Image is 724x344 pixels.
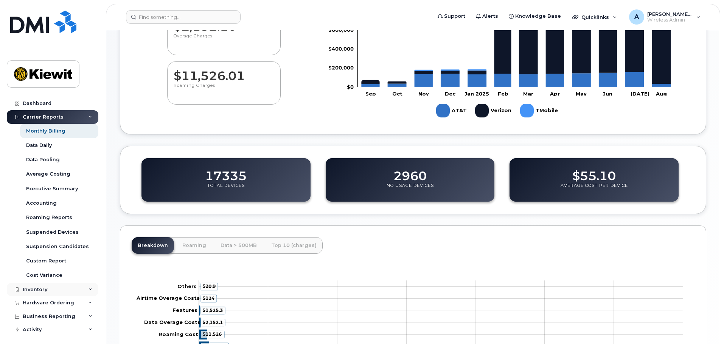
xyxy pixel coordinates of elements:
tspan: Roaming Cost [158,331,198,337]
dd: $2,152.10 [174,12,274,33]
tspan: Airtime Overage Costs [136,295,200,301]
a: Support [432,9,471,24]
dd: $55.10 [572,162,616,183]
a: Alerts [471,9,503,24]
a: Top 10 (charges) [265,237,323,254]
g: AT&T [436,101,468,120]
p: Overage Charges [174,33,274,47]
a: Knowledge Base [503,9,566,24]
tspan: $400,000 [328,46,354,52]
tspan: Nov [418,91,429,97]
tspan: May [576,91,587,97]
tspan: Others [177,283,197,289]
span: [PERSON_NAME].Wilson1 [647,11,693,17]
span: Support [444,12,465,20]
g: Verizon [475,101,513,120]
dd: 17335 [205,162,247,183]
a: Data > 500MB [214,237,263,254]
g: Legend [436,101,559,120]
tspan: Apr [550,91,560,97]
tspan: $0 [347,84,354,90]
tspan: Dec [445,91,456,97]
tspan: Sep [366,91,376,97]
g: TMobile [520,101,559,120]
span: Wireless Admin [647,17,693,23]
tspan: Feb [498,91,508,97]
a: Roaming [176,237,212,254]
input: Find something... [126,10,241,24]
tspan: $2,152.1 [202,319,223,325]
tspan: Jan 2025 [465,91,489,97]
p: Total Devices [207,183,245,196]
tspan: $200,000 [328,65,354,71]
tspan: $124 [202,295,214,301]
dd: $11,526.01 [174,62,274,83]
iframe: Messenger Launcher [691,311,718,338]
tspan: $1,525.3 [202,307,223,313]
tspan: $600,000 [328,27,354,33]
span: Quicklinks [581,14,609,20]
dd: 2960 [393,162,427,183]
div: Quicklinks [567,9,622,25]
p: Average Cost Per Device [561,183,628,196]
tspan: $11,526 [202,331,222,337]
span: A [634,12,639,22]
tspan: $20.9 [202,283,216,289]
tspan: [DATE] [631,91,649,97]
span: Alerts [482,12,498,20]
tspan: Jun [603,91,612,97]
a: Breakdown [132,237,174,254]
div: Ashley.Wilson1 [624,9,706,25]
tspan: Aug [656,91,667,97]
tspan: Features [172,307,197,313]
tspan: Mar [524,91,534,97]
tspan: Oct [392,91,402,97]
span: Knowledge Base [515,12,561,20]
tspan: Data Overage Costs [144,319,200,325]
p: No Usage Devices [387,183,434,196]
p: Roaming Charges [174,83,274,96]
